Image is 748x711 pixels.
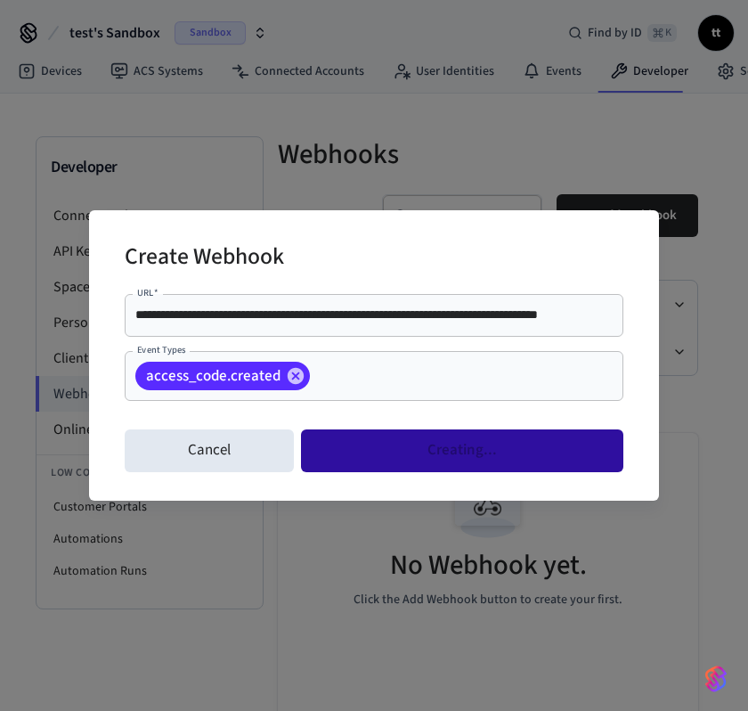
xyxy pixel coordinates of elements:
div: access_code.created [135,362,310,390]
label: Event Types [137,343,186,356]
h2: Create Webhook [125,232,284,286]
span: access_code.created [135,367,291,385]
img: SeamLogoGradient.69752ec5.svg [705,665,727,693]
label: URL [137,286,158,299]
button: Cancel [125,429,294,472]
